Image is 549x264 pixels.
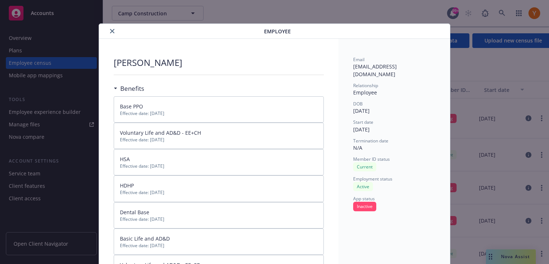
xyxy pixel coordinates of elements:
[120,103,143,110] span: Base PPO
[353,89,435,96] div: Employee
[353,119,373,125] span: Start date
[114,84,144,93] div: Benefits
[120,235,170,242] span: Basic Life and AD&D
[120,156,130,163] span: HSA
[353,101,363,107] span: DOB
[108,27,117,36] button: close
[353,156,390,162] span: Member ID status
[353,138,388,144] span: Termination date
[114,56,182,69] p: [PERSON_NAME]
[353,202,376,211] div: Inactive
[353,82,378,89] span: Relationship
[120,110,317,116] span: Effective date: [DATE]
[120,129,201,136] span: Voluntary Life and AD&D - EE+CH
[353,56,365,63] span: Email
[120,182,134,189] span: HDHP
[353,182,373,191] div: Active
[353,107,435,115] div: [DATE]
[120,242,317,249] span: Effective date: [DATE]
[353,63,435,78] div: [EMAIL_ADDRESS][DOMAIN_NAME]
[353,126,435,133] div: [DATE]
[353,196,375,202] span: App status
[353,176,392,182] span: Employment status
[120,84,144,93] h3: Benefits
[353,162,376,171] div: Current
[353,144,435,152] div: N/A
[120,137,317,143] span: Effective date: [DATE]
[120,209,149,216] span: Dental Base
[120,189,317,196] span: Effective date: [DATE]
[120,216,317,222] span: Effective date: [DATE]
[120,163,317,169] span: Effective date: [DATE]
[264,27,291,35] span: Employee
